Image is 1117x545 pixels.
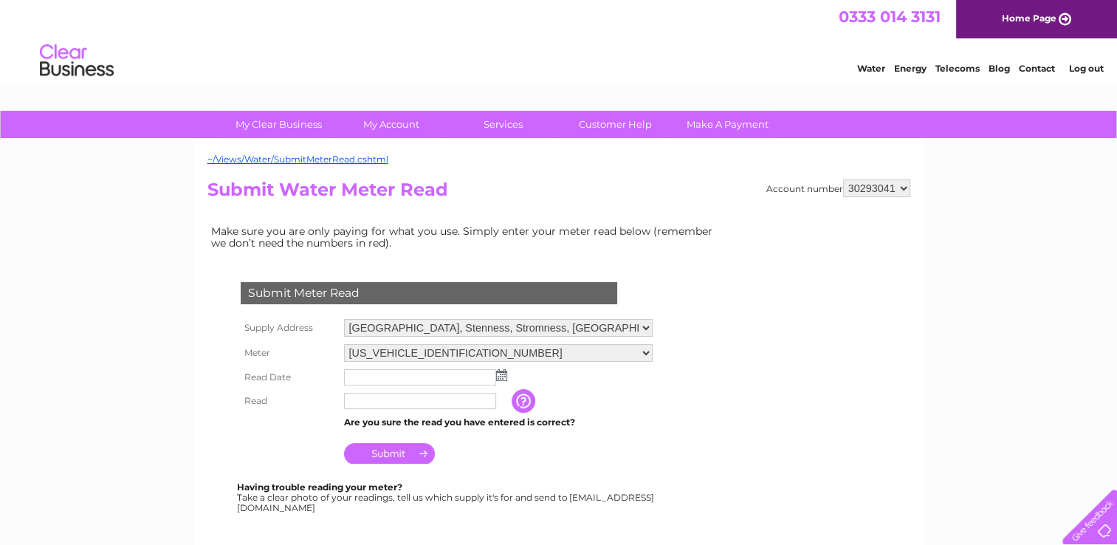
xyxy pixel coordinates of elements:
a: Services [442,111,564,138]
img: ... [496,369,507,381]
a: Make A Payment [667,111,788,138]
a: Energy [894,63,927,74]
td: Are you sure the read you have entered is correct? [340,413,656,432]
a: My Account [330,111,452,138]
a: My Clear Business [218,111,340,138]
input: Information [512,389,538,413]
img: logo.png [39,38,114,83]
th: Meter [237,340,340,366]
div: Account number [766,179,910,197]
div: Clear Business is a trading name of Verastar Limited (registered in [GEOGRAPHIC_DATA] No. 3667643... [210,8,908,72]
a: Customer Help [554,111,676,138]
b: Having trouble reading your meter? [237,481,402,493]
div: Take a clear photo of your readings, tell us which supply it's for and send to [EMAIL_ADDRESS][DO... [237,482,656,513]
th: Supply Address [237,315,340,340]
a: Log out [1068,63,1103,74]
input: Submit [344,443,435,464]
h2: Submit Water Meter Read [207,179,910,208]
a: 0333 014 3131 [839,7,941,26]
a: ~/Views/Water/SubmitMeterRead.cshtml [207,154,388,165]
a: Telecoms [935,63,980,74]
a: Contact [1019,63,1055,74]
th: Read Date [237,366,340,389]
a: Water [857,63,885,74]
td: Make sure you are only paying for what you use. Simply enter your meter read below (remember we d... [207,222,724,253]
th: Read [237,389,340,413]
div: Submit Meter Read [241,282,617,304]
a: Blog [989,63,1010,74]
